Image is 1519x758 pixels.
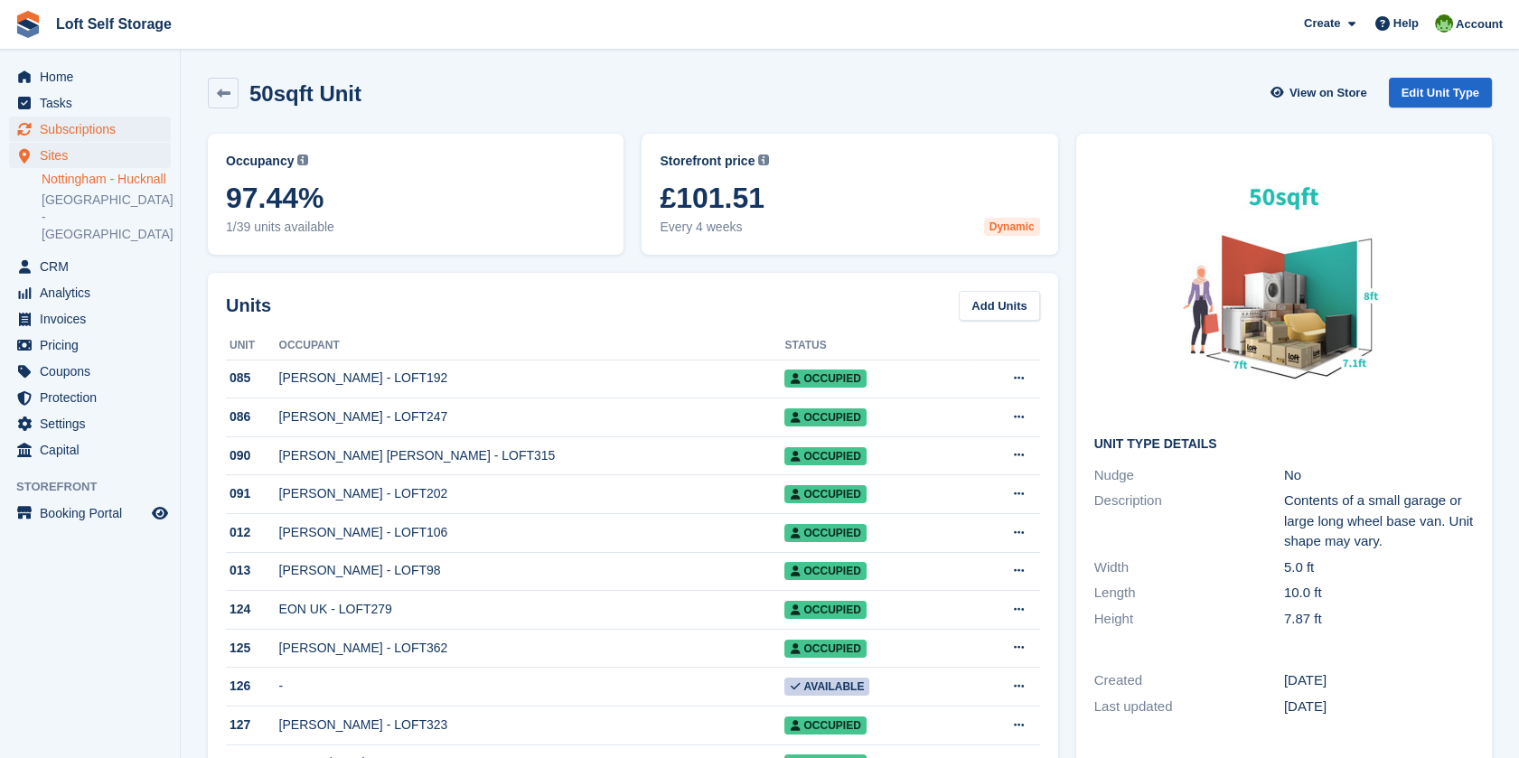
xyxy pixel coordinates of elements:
div: 085 [226,369,279,388]
th: Occupant [279,332,785,360]
div: 086 [226,407,279,426]
div: Width [1094,557,1284,578]
span: Protection [40,385,148,410]
a: menu [9,143,171,168]
div: [DATE] [1284,697,1474,717]
span: Occupied [784,447,866,465]
div: 091 [226,484,279,503]
span: Occupied [784,601,866,619]
span: Sites [40,143,148,168]
img: 50sqft-units.jpg [1149,152,1420,423]
div: [PERSON_NAME] - LOFT98 [279,561,785,580]
span: Occupancy [226,152,294,171]
div: Contents of a small garage or large long wheel base van. Unit shape may vary. [1284,491,1474,552]
a: menu [9,501,171,526]
img: icon-info-grey-7440780725fd019a000dd9b08b2336e03edf1995a4989e88bcd33f0948082b44.svg [297,154,308,165]
span: Every 4 weeks [660,218,1039,237]
span: Home [40,64,148,89]
a: Loft Self Storage [49,9,179,39]
div: [PERSON_NAME] [PERSON_NAME] - LOFT315 [279,446,785,465]
div: [PERSON_NAME] - LOFT192 [279,369,785,388]
span: £101.51 [660,182,1039,214]
a: View on Store [1269,78,1374,108]
div: Last updated [1094,697,1284,717]
img: icon-info-grey-7440780725fd019a000dd9b08b2336e03edf1995a4989e88bcd33f0948082b44.svg [758,154,769,165]
span: Capital [40,437,148,463]
span: Occupied [784,408,866,426]
span: Occupied [784,562,866,580]
th: Unit [226,332,279,360]
a: Nottingham - Hucknall [42,171,171,188]
div: 090 [226,446,279,465]
div: 5.0 ft [1284,557,1474,578]
span: 1/39 units available [226,218,605,237]
h2: Units [226,292,271,319]
a: menu [9,280,171,305]
span: Invoices [40,306,148,332]
div: 124 [226,600,279,619]
a: menu [9,359,171,384]
span: 97.44% [226,182,605,214]
div: EON UK - LOFT279 [279,600,785,619]
span: Pricing [40,332,148,358]
a: menu [9,90,171,116]
a: Preview store [149,502,171,524]
div: 7.87 ft [1284,609,1474,630]
div: Height [1094,609,1284,630]
img: James Johnson [1435,14,1453,33]
h2: Unit Type details [1094,437,1474,452]
div: [PERSON_NAME] - LOFT106 [279,523,785,542]
div: [PERSON_NAME] - LOFT362 [279,639,785,658]
div: 125 [226,639,279,658]
div: [PERSON_NAME] - LOFT247 [279,407,785,426]
a: [GEOGRAPHIC_DATA] - [GEOGRAPHIC_DATA] [42,192,171,243]
div: 012 [226,523,279,542]
a: menu [9,254,171,279]
a: menu [9,437,171,463]
span: Account [1456,15,1503,33]
span: Occupied [784,370,866,388]
span: Available [784,678,869,696]
a: Edit Unit Type [1389,78,1492,108]
span: Occupied [784,524,866,542]
span: CRM [40,254,148,279]
img: stora-icon-8386f47178a22dfd0bd8f6a31ec36ba5ce8667c1dd55bd0f319d3a0aa187defe.svg [14,11,42,38]
th: Status [784,332,970,360]
span: Help [1393,14,1419,33]
td: - [279,668,785,707]
a: menu [9,385,171,410]
div: Description [1094,491,1284,552]
span: Occupied [784,716,866,735]
a: menu [9,117,171,142]
span: Occupied [784,485,866,503]
span: Storefront [16,478,180,496]
div: Nudge [1094,465,1284,486]
span: Tasks [40,90,148,116]
div: Length [1094,583,1284,604]
a: menu [9,332,171,358]
span: Settings [40,411,148,436]
a: Add Units [959,291,1039,321]
span: Analytics [40,280,148,305]
div: 10.0 ft [1284,583,1474,604]
div: [PERSON_NAME] - LOFT323 [279,716,785,735]
span: Coupons [40,359,148,384]
div: No [1284,465,1474,486]
span: Subscriptions [40,117,148,142]
div: [DATE] [1284,670,1474,691]
span: View on Store [1289,84,1367,102]
div: [PERSON_NAME] - LOFT202 [279,484,785,503]
h2: 50sqft Unit [249,81,361,106]
div: 013 [226,561,279,580]
span: Booking Portal [40,501,148,526]
div: 126 [226,677,279,696]
a: menu [9,411,171,436]
span: Create [1304,14,1340,33]
span: Occupied [784,640,866,658]
span: Storefront price [660,152,755,171]
a: menu [9,64,171,89]
div: Created [1094,670,1284,691]
a: menu [9,306,171,332]
div: 127 [226,716,279,735]
div: Dynamic [984,218,1040,236]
